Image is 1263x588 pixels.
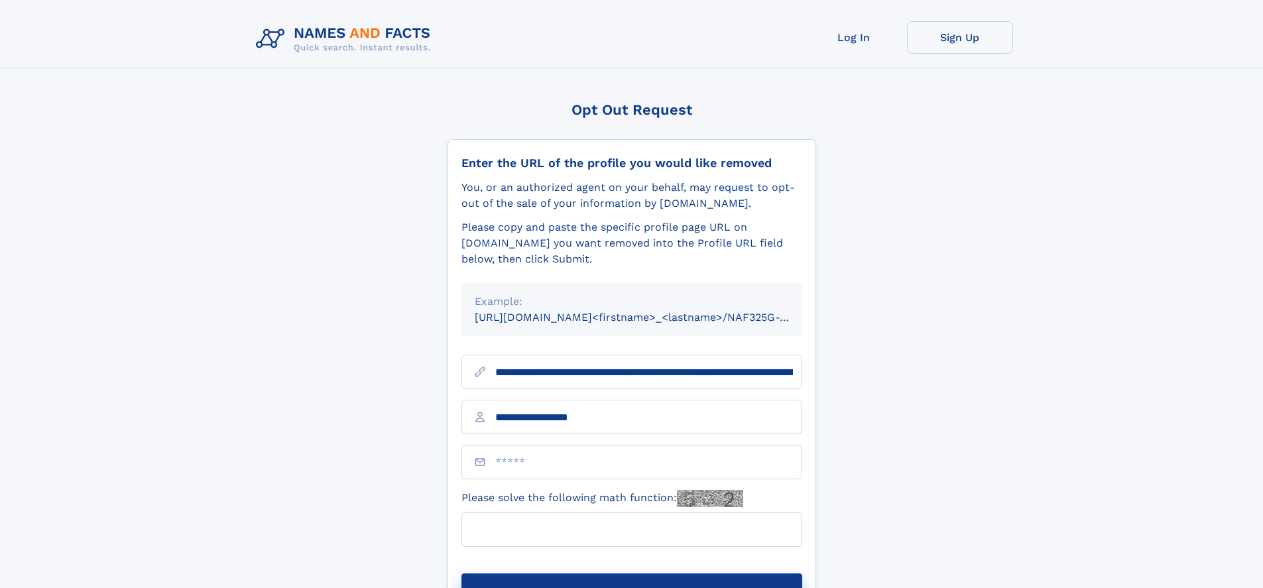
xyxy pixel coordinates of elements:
[461,490,743,507] label: Please solve the following math function:
[461,156,802,170] div: Enter the URL of the profile you would like removed
[907,21,1013,54] a: Sign Up
[475,294,789,310] div: Example:
[448,101,816,118] div: Opt Out Request
[475,311,827,323] small: [URL][DOMAIN_NAME]<firstname>_<lastname>/NAF325G-xxxxxxxx
[461,219,802,267] div: Please copy and paste the specific profile page URL on [DOMAIN_NAME] you want removed into the Pr...
[251,21,442,57] img: Logo Names and Facts
[801,21,907,54] a: Log In
[461,180,802,211] div: You, or an authorized agent on your behalf, may request to opt-out of the sale of your informatio...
